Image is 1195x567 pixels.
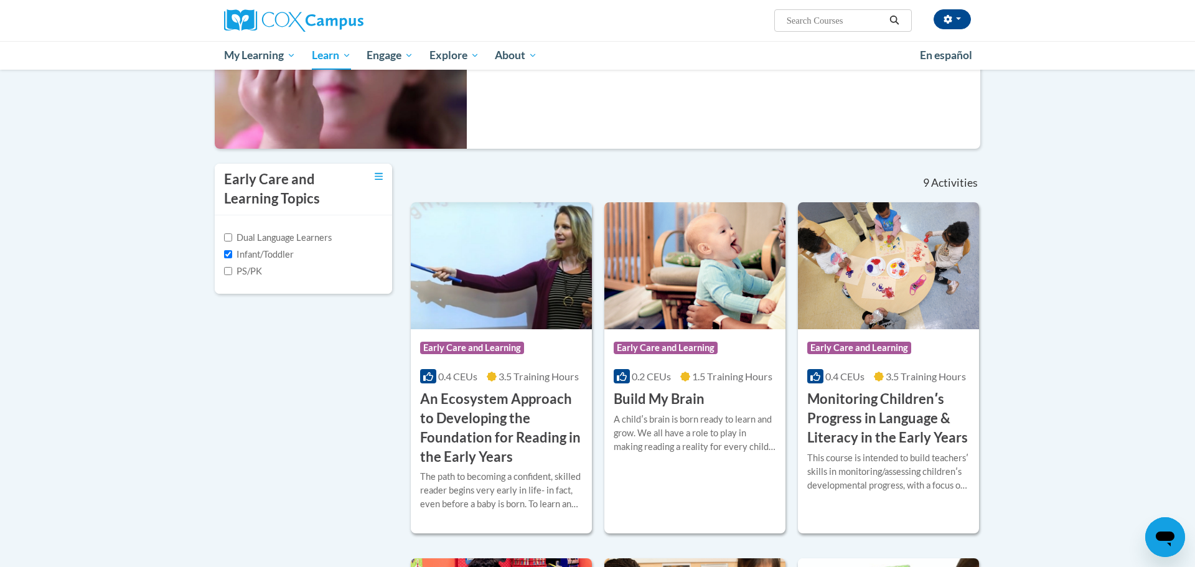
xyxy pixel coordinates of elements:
span: 0.4 CEUs [825,370,865,382]
span: About [495,48,537,63]
label: Infant/Toddler [224,248,294,261]
input: Checkbox for Options [224,233,232,241]
a: Engage [358,41,421,70]
a: Toggle collapse [375,170,383,184]
a: Course LogoEarly Care and Learning0.2 CEUs1.5 Training Hours Build My BrainA childʹs brain is bor... [604,202,785,533]
span: 0.2 CEUs [632,370,671,382]
iframe: Button to launch messaging window [1145,517,1185,557]
span: Engage [367,48,413,63]
h3: Early Care and Learning Topics [224,170,342,209]
input: Search Courses [785,13,885,28]
span: Explore [429,48,479,63]
label: PS/PK [224,265,262,278]
img: Course Logo [604,202,785,329]
div: The path to becoming a confident, skilled reader begins very early in life- in fact, even before ... [420,470,583,511]
span: 3.5 Training Hours [886,370,966,382]
span: En español [920,49,972,62]
span: Learn [312,48,351,63]
span: Early Care and Learning [420,342,524,354]
span: 3.5 Training Hours [499,370,579,382]
span: Early Care and Learning [807,342,911,354]
div: A childʹs brain is born ready to learn and grow. We all have a role to play in making reading a r... [614,413,776,454]
a: About [487,41,546,70]
a: Explore [421,41,487,70]
a: En español [912,42,980,68]
span: Early Care and Learning [614,342,718,354]
span: 1.5 Training Hours [692,370,772,382]
h3: Monitoring Childrenʹs Progress in Language & Literacy in the Early Years [807,390,970,447]
img: Course Logo [798,202,979,329]
div: Main menu [205,41,990,70]
button: Account Settings [934,9,971,29]
img: Course Logo [411,202,592,329]
h3: An Ecosystem Approach to Developing the Foundation for Reading in the Early Years [420,390,583,466]
span: 9 [923,176,929,190]
a: Learn [304,41,359,70]
a: Course LogoEarly Care and Learning0.4 CEUs3.5 Training Hours An Ecosystem Approach to Developing ... [411,202,592,533]
button: Search [885,13,904,28]
span: 0.4 CEUs [438,370,477,382]
span: Activities [931,176,978,190]
label: Dual Language Learners [224,231,332,245]
h3: Build My Brain [614,390,705,409]
a: Course LogoEarly Care and Learning0.4 CEUs3.5 Training Hours Monitoring Childrenʹs Progress in La... [798,202,979,533]
img: Cox Campus [224,9,363,32]
input: Checkbox for Options [224,250,232,258]
span: My Learning [224,48,296,63]
a: Cox Campus [224,9,461,32]
div: This course is intended to build teachersʹ skills in monitoring/assessing childrenʹs developmenta... [807,451,970,492]
a: My Learning [216,41,304,70]
input: Checkbox for Options [224,267,232,275]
